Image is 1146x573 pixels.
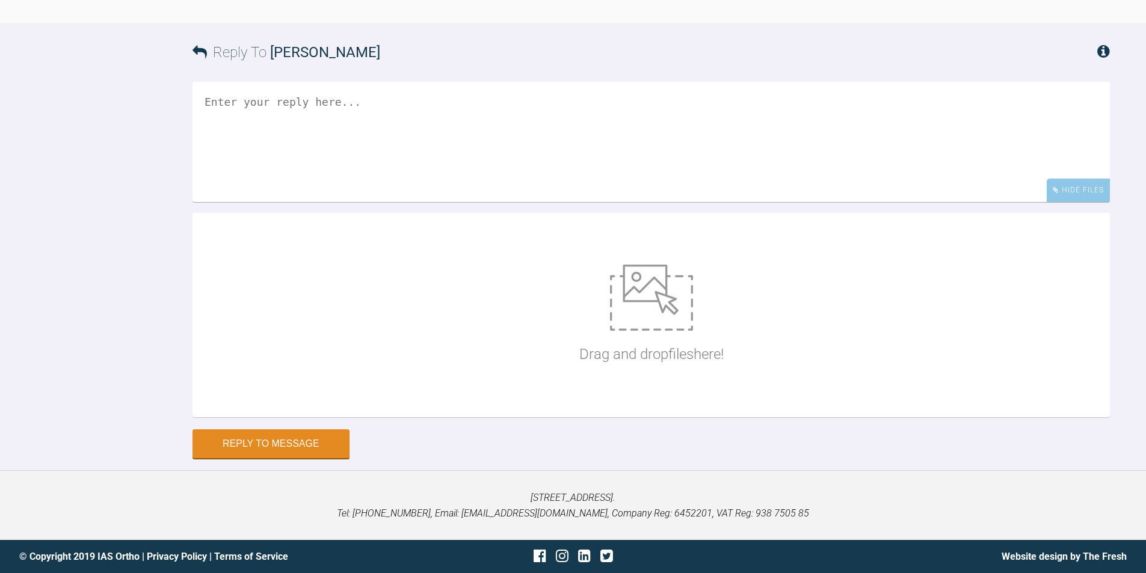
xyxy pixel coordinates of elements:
button: Reply to Message [193,429,350,458]
a: Terms of Service [214,551,288,562]
div: Hide Files [1047,179,1110,202]
div: © Copyright 2019 IAS Ortho | | [19,549,389,565]
span: [PERSON_NAME] [270,44,380,61]
h3: Reply To [193,41,380,64]
a: Privacy Policy [147,551,207,562]
a: Website design by The Fresh [1002,551,1127,562]
p: [STREET_ADDRESS]. Tel: [PHONE_NUMBER], Email: [EMAIL_ADDRESS][DOMAIN_NAME], Company Reg: 6452201,... [19,490,1127,521]
p: Drag and drop files here! [579,343,724,366]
